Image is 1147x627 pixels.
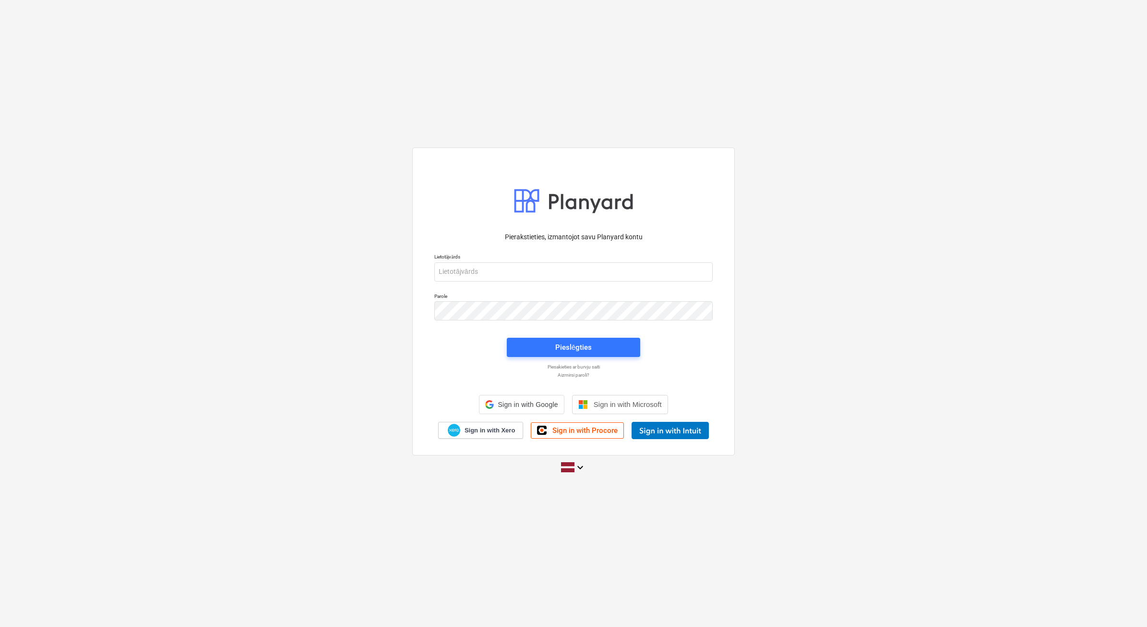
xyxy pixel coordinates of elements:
i: keyboard_arrow_down [574,462,586,473]
img: Xero logo [448,424,460,437]
p: Lietotājvārds [434,254,713,262]
span: Sign in with Google [498,401,558,408]
span: Sign in with Microsoft [594,400,662,408]
p: Parole [434,293,713,301]
div: Pieslēgties [555,341,592,354]
button: Pieslēgties [507,338,640,357]
a: Sign in with Xero [438,422,524,439]
a: Piesakieties ar burvju saiti [430,364,717,370]
img: Microsoft logo [578,400,588,409]
a: Aizmirsi paroli? [430,372,717,378]
a: Sign in with Procore [531,422,624,439]
input: Lietotājvārds [434,262,713,282]
span: Sign in with Xero [465,426,515,435]
p: Pierakstieties, izmantojot savu Planyard kontu [434,232,713,242]
div: Sign in with Google [479,395,564,414]
span: Sign in with Procore [552,426,618,435]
